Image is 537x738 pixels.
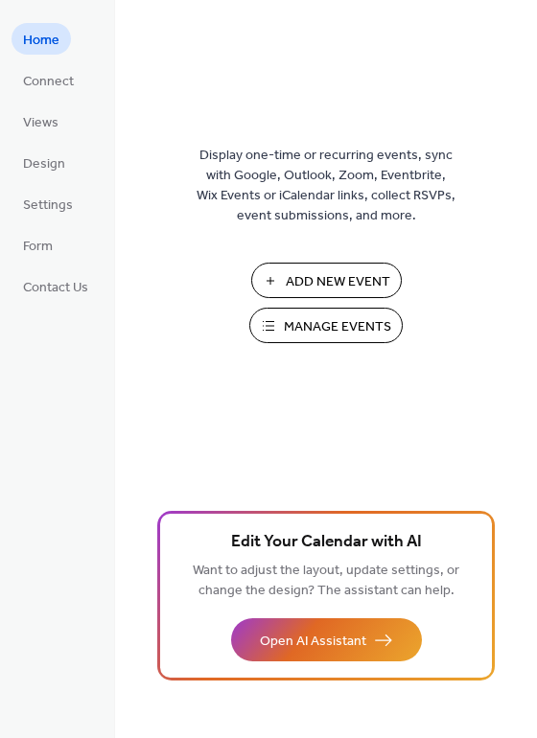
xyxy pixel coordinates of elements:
span: Edit Your Calendar with AI [231,529,422,556]
button: Add New Event [251,263,402,298]
a: Settings [12,188,84,219]
span: Settings [23,196,73,216]
span: Form [23,237,53,257]
button: Open AI Assistant [231,618,422,661]
a: Views [12,105,70,137]
span: Manage Events [284,317,391,337]
a: Form [12,229,64,261]
span: Open AI Assistant [260,632,366,652]
span: Views [23,113,58,133]
span: Design [23,154,65,174]
span: Add New Event [286,272,390,292]
span: Want to adjust the layout, update settings, or change the design? The assistant can help. [193,558,459,604]
span: Contact Us [23,278,88,298]
span: Connect [23,72,74,92]
a: Design [12,147,77,178]
a: Home [12,23,71,55]
a: Contact Us [12,270,100,302]
a: Connect [12,64,85,96]
span: Home [23,31,59,51]
span: Display one-time or recurring events, sync with Google, Outlook, Zoom, Eventbrite, Wix Events or ... [197,146,455,226]
button: Manage Events [249,308,403,343]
